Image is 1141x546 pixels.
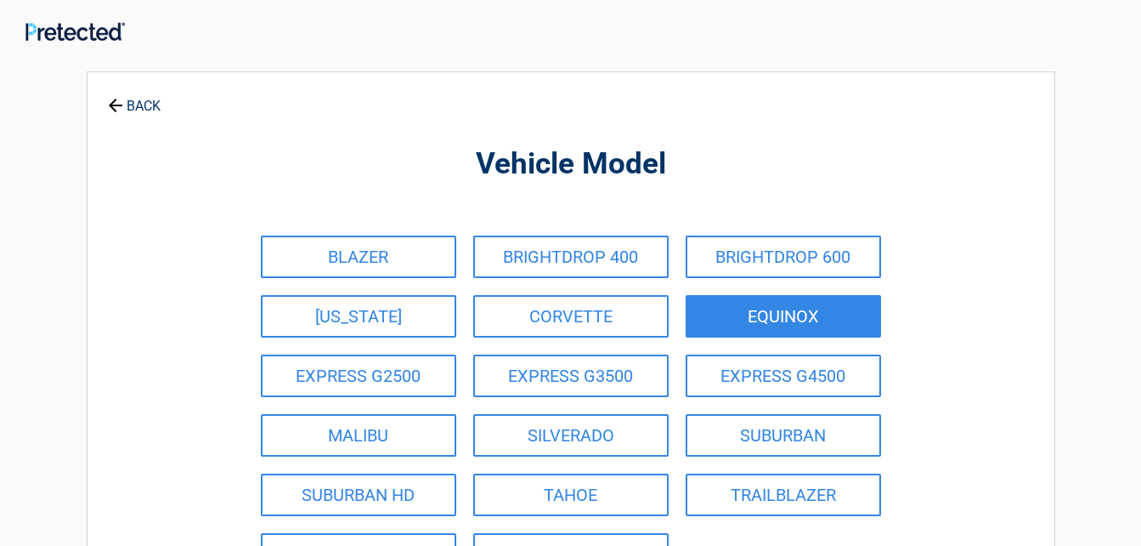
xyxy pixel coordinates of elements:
h2: Vehicle Model [181,145,961,185]
a: EQUINOX [686,295,881,338]
a: TAHOE [473,474,669,516]
a: EXPRESS G3500 [473,355,669,397]
a: EXPRESS G2500 [261,355,456,397]
a: SILVERADO [473,414,669,457]
a: TRAILBLAZER [686,474,881,516]
a: SUBURBAN HD [261,474,456,516]
a: BLAZER [261,236,456,278]
a: SUBURBAN [686,414,881,457]
a: [US_STATE] [261,295,456,338]
a: BACK [104,83,164,113]
a: MALIBU [261,414,456,457]
img: Main Logo [25,22,125,40]
a: BRIGHTDROP 400 [473,236,669,278]
a: EXPRESS G4500 [686,355,881,397]
a: BRIGHTDROP 600 [686,236,881,278]
a: CORVETTE [473,295,669,338]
